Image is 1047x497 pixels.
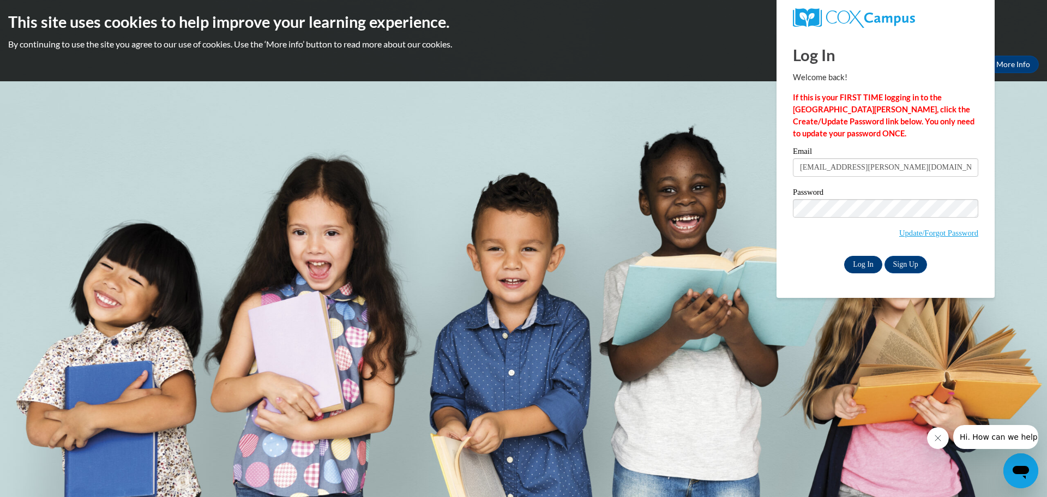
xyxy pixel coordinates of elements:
iframe: Close message [927,427,949,449]
input: Log In [844,256,882,273]
label: Password [793,188,978,199]
a: Sign Up [884,256,927,273]
iframe: Button to launch messaging window [1003,453,1038,488]
iframe: Message from company [953,425,1038,449]
span: Hi. How can we help? [7,8,88,16]
a: COX Campus [793,8,978,28]
strong: If this is your FIRST TIME logging in to the [GEOGRAPHIC_DATA][PERSON_NAME], click the Create/Upd... [793,93,974,138]
h1: Log In [793,44,978,66]
label: Email [793,147,978,158]
img: COX Campus [793,8,915,28]
a: More Info [988,56,1039,73]
p: By continuing to use the site you agree to our use of cookies. Use the ‘More info’ button to read... [8,38,1039,50]
p: Welcome back! [793,71,978,83]
h2: This site uses cookies to help improve your learning experience. [8,11,1039,33]
a: Update/Forgot Password [899,229,978,237]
